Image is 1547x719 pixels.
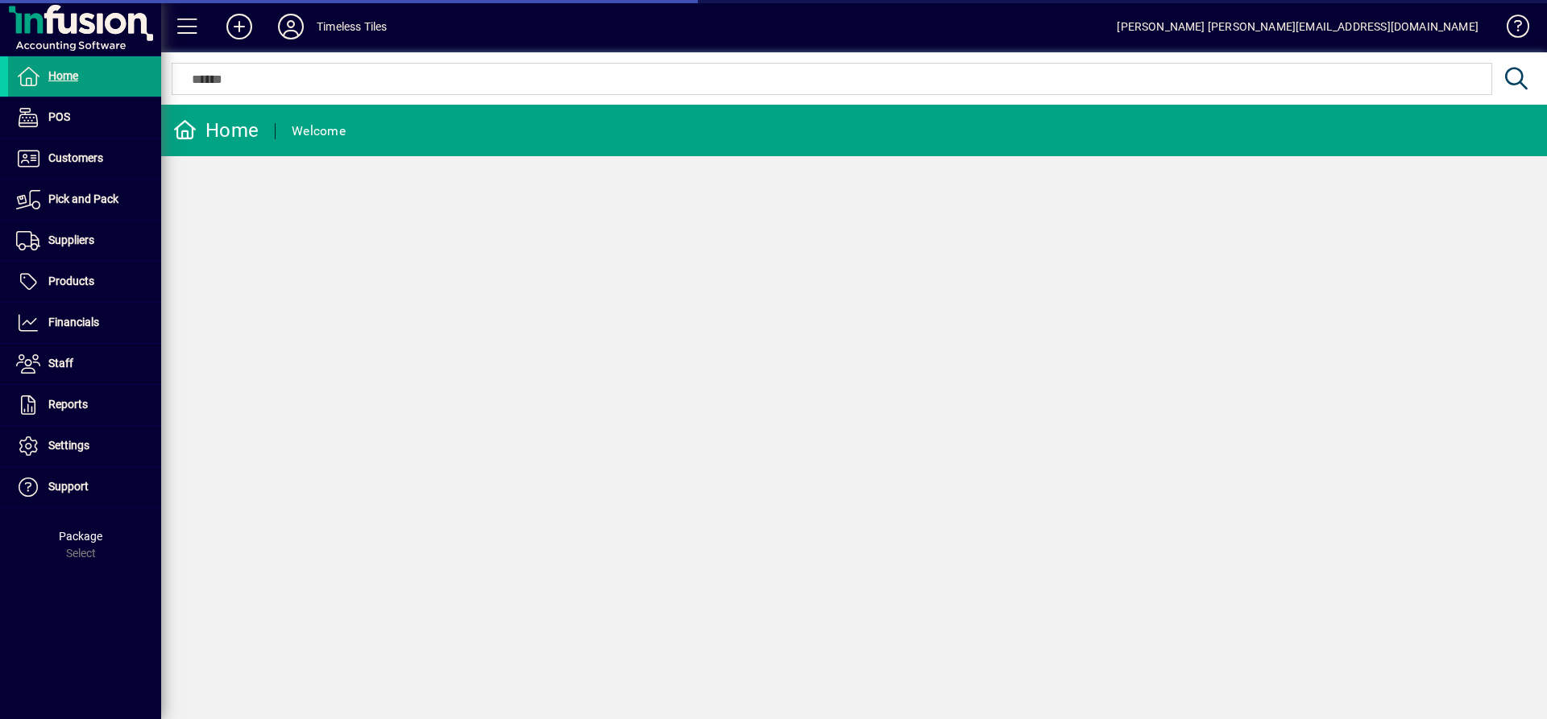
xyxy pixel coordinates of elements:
a: Products [8,262,161,302]
div: [PERSON_NAME] [PERSON_NAME][EMAIL_ADDRESS][DOMAIN_NAME] [1117,14,1479,39]
span: Customers [48,151,103,164]
a: Customers [8,138,161,179]
a: Settings [8,426,161,466]
span: Reports [48,398,88,411]
span: Staff [48,357,73,370]
a: Reports [8,385,161,425]
a: Staff [8,344,161,384]
span: Products [48,275,94,287]
a: Suppliers [8,221,161,261]
a: Financials [8,303,161,343]
span: Package [59,530,102,543]
button: Profile [265,12,317,41]
button: Add [214,12,265,41]
span: Home [48,69,78,82]
span: Support [48,480,89,493]
span: Suppliers [48,233,94,246]
span: Financials [48,316,99,329]
div: Welcome [292,118,346,144]
a: Knowledge Base [1495,3,1527,56]
div: Timeless Tiles [317,14,387,39]
a: Support [8,467,161,507]
span: Pick and Pack [48,192,118,205]
div: Home [173,118,259,143]
a: Pick and Pack [8,180,161,220]
span: POS [48,110,70,123]
span: Settings [48,439,89,452]
a: POS [8,97,161,138]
